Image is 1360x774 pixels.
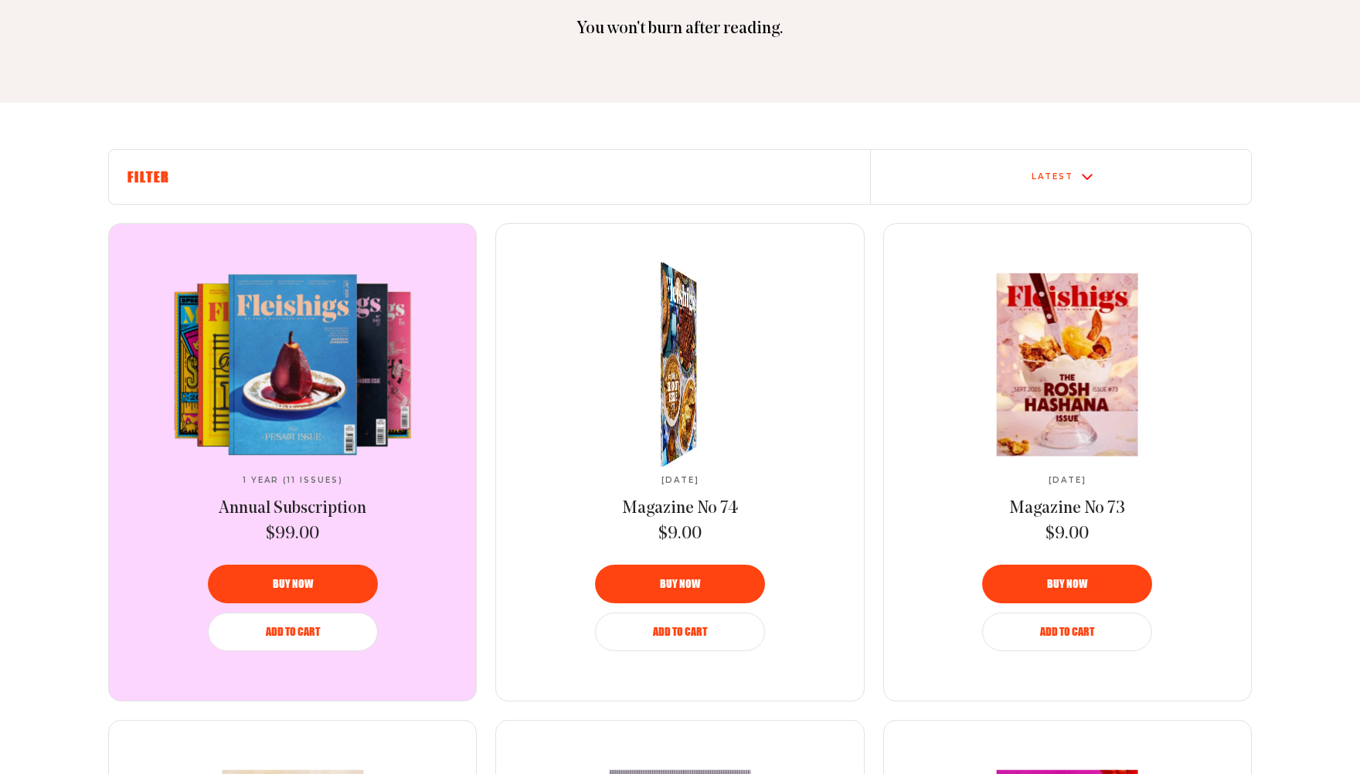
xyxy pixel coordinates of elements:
span: Add to Cart [653,626,707,637]
a: Magazine No 73 [1009,497,1125,521]
div: Latest [1032,172,1073,182]
button: Add to Cart [595,613,765,651]
a: Annual Subscription [219,497,366,521]
img: Magazine No 73 [938,273,1197,456]
a: Annual SubscriptionAnnual Subscription [164,273,422,456]
span: [DATE] [1049,476,1086,485]
span: $9.00 [658,523,702,546]
button: Add to Cart [208,613,378,651]
span: Magazine No 74 [622,500,738,518]
img: Magazine No 74 [641,250,706,479]
a: Magazine No 74 [622,497,738,521]
button: Add to Cart [982,613,1152,651]
span: Buy now [1047,579,1087,589]
a: Magazine No 73Magazine No 73 [938,273,1196,456]
button: Buy now [595,565,765,603]
span: $99.00 [266,523,319,546]
p: You won't burn after reading. [108,18,1252,41]
span: [DATE] [661,476,699,485]
span: Buy now [273,579,313,589]
a: Magazine No 74Magazine No 74 [551,273,809,456]
button: Buy now [982,565,1152,603]
span: Magazine No 73 [1009,500,1125,518]
span: 1 Year (11 Issues) [243,476,343,485]
span: Buy now [660,579,700,589]
span: $9.00 [1045,523,1089,546]
span: Add to Cart [1040,626,1094,637]
img: Magazine No 74 [643,250,707,478]
h6: Filter [127,168,852,185]
span: Add to Cart [266,626,320,637]
span: Annual Subscription [219,500,366,518]
img: Annual Subscription [164,273,422,456]
button: Buy now [208,565,378,603]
